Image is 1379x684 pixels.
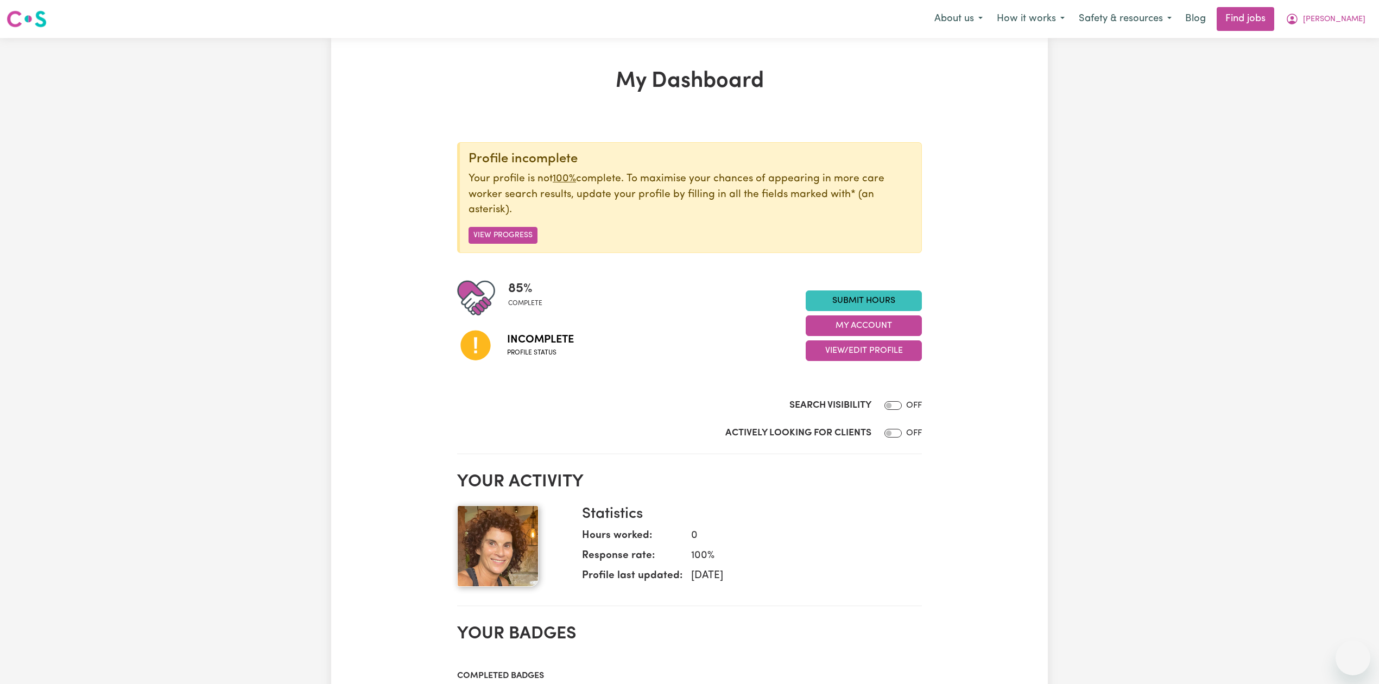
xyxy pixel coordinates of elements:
dt: Profile last updated: [582,568,682,588]
span: complete [508,299,542,308]
dt: Hours worked: [582,528,682,548]
h3: Completed badges [457,671,922,681]
a: Blog [1179,7,1212,31]
img: Careseekers logo [7,9,47,29]
button: My Account [806,315,922,336]
span: OFF [906,401,922,410]
span: [PERSON_NAME] [1303,14,1365,26]
a: Careseekers logo [7,7,47,31]
dd: 0 [682,528,913,544]
button: My Account [1279,8,1372,30]
a: Find jobs [1217,7,1274,31]
label: Search Visibility [789,398,871,413]
img: Your profile picture [457,505,539,587]
a: Submit Hours [806,290,922,311]
dd: [DATE] [682,568,913,584]
span: 85 % [508,279,542,299]
button: How it works [990,8,1072,30]
iframe: Button to launch messaging window [1336,641,1370,675]
h3: Statistics [582,505,913,524]
button: View Progress [469,227,537,244]
dt: Response rate: [582,548,682,568]
div: Profile completeness: 85% [508,279,551,317]
div: Profile incomplete [469,151,913,167]
p: Your profile is not complete. To maximise your chances of appearing in more care worker search re... [469,172,913,218]
label: Actively Looking for Clients [725,426,871,440]
h2: Your activity [457,472,922,492]
u: 100% [553,174,576,184]
span: OFF [906,429,922,438]
button: Safety & resources [1072,8,1179,30]
button: About us [927,8,990,30]
h1: My Dashboard [457,68,922,94]
span: Incomplete [507,332,574,348]
button: View/Edit Profile [806,340,922,361]
span: Profile status [507,348,574,358]
h2: Your badges [457,624,922,644]
dd: 100 % [682,548,913,564]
